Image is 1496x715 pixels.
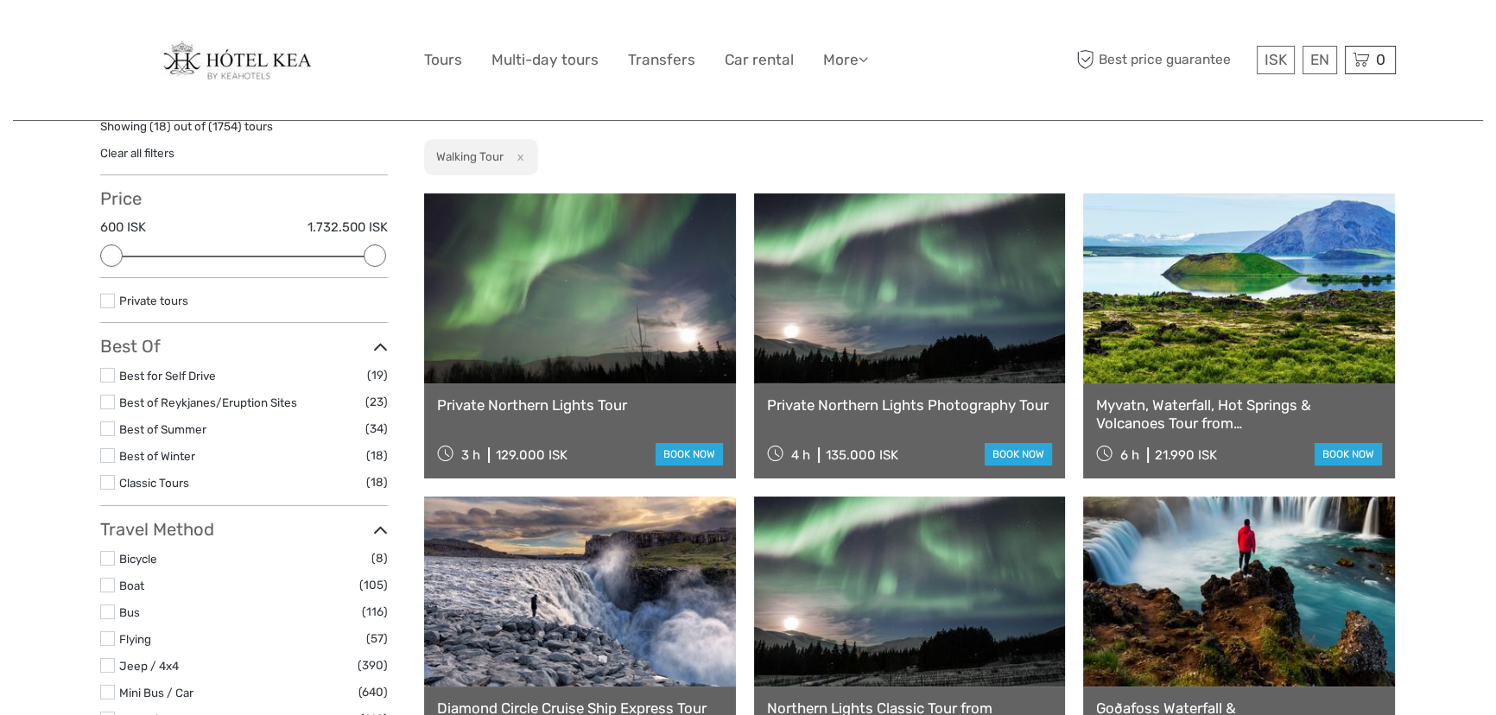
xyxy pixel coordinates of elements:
div: 21.990 ISK [1155,447,1217,463]
p: We're away right now. Please check back later! [24,30,195,44]
a: Private Northern Lights Tour [437,396,723,414]
label: 1754 [212,118,238,135]
span: Best price guarantee [1072,46,1252,74]
a: Bicycle [119,552,157,566]
a: Transfers [628,47,695,73]
span: (57) [366,629,388,649]
span: 0 [1373,51,1388,68]
button: Open LiveChat chat widget [199,27,219,47]
h3: Price [100,188,388,209]
a: Myvatn, Waterfall, Hot Springs & Volcanoes Tour from [GEOGRAPHIC_DATA] [1096,396,1382,432]
span: (23) [365,392,388,412]
div: 135.000 ISK [826,447,898,463]
a: Best of Summer [119,422,206,436]
label: 18 [154,118,167,135]
span: (116) [362,602,388,622]
a: Classic Tours [119,476,189,490]
a: book now [1315,443,1382,465]
div: EN [1303,46,1337,74]
img: 141-ff6c57a7-291f-4a61-91e4-c46f458f029f_logo_big.jpg [162,41,327,79]
a: Best of Winter [119,449,195,463]
span: (19) [367,365,388,385]
span: (105) [359,575,388,595]
h3: Travel Method [100,519,388,540]
a: Clear all filters [100,146,174,160]
a: Multi-day tours [491,47,599,73]
span: 4 h [791,447,810,463]
a: Private tours [119,294,188,307]
span: (34) [365,419,388,439]
div: 129.000 ISK [496,447,567,463]
a: Best for Self Drive [119,369,216,383]
a: book now [656,443,723,465]
span: (18) [366,472,388,492]
h2: Walking Tour [436,149,504,163]
label: 1.732.500 ISK [307,218,388,237]
a: Private Northern Lights Photography Tour [767,396,1053,414]
span: ISK [1265,51,1287,68]
a: Car rental [725,47,794,73]
a: More [823,47,868,73]
a: Jeep / 4x4 [119,659,179,673]
h3: Best Of [100,336,388,357]
a: book now [985,443,1052,465]
span: (18) [366,446,388,465]
a: Boat [119,579,144,592]
label: 600 ISK [100,218,146,237]
span: 6 h [1120,447,1139,463]
span: (8) [371,548,388,568]
a: Mini Bus / Car [119,686,193,699]
a: Best of Reykjanes/Eruption Sites [119,395,297,409]
span: 3 h [461,447,480,463]
div: Showing ( ) out of ( ) tours [100,118,388,145]
a: Tours [424,47,462,73]
a: Bus [119,605,140,619]
button: x [506,148,529,166]
a: Flying [119,632,151,646]
span: (390) [358,655,388,675]
span: (640) [358,682,388,702]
